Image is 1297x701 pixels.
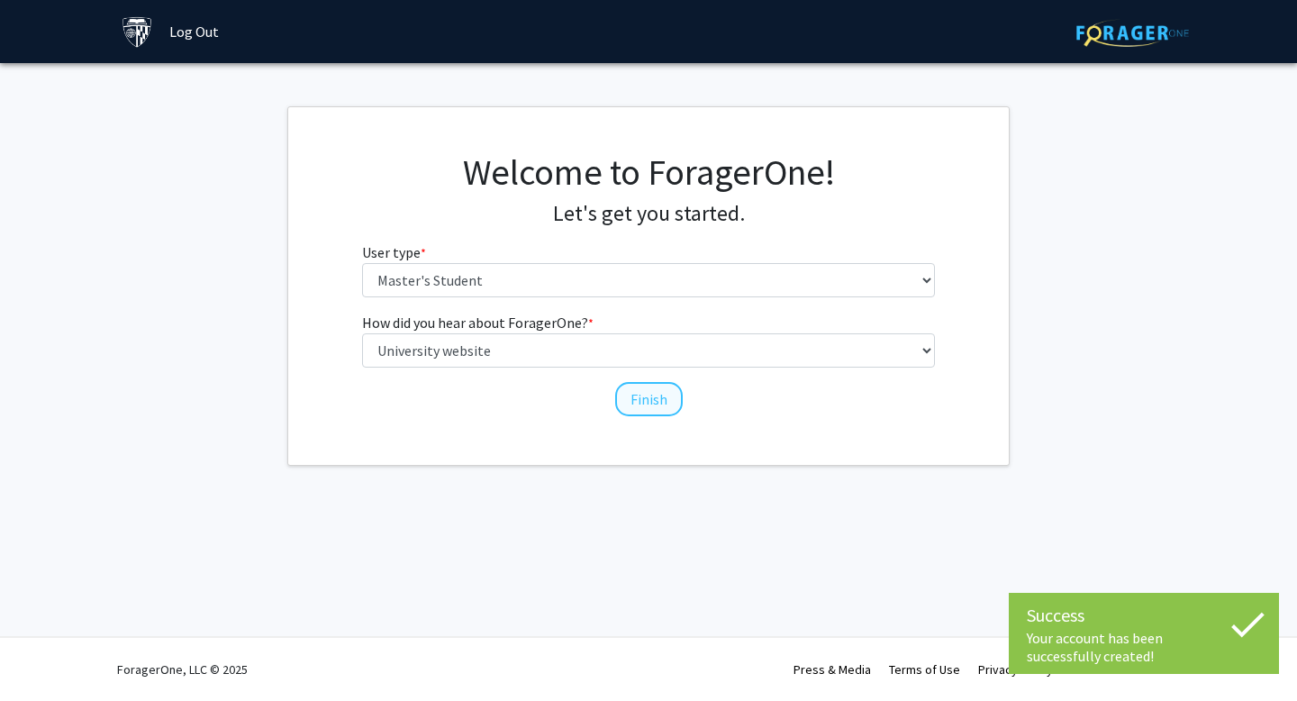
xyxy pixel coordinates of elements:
[615,382,683,416] button: Finish
[362,201,936,227] h4: Let's get you started.
[1027,629,1261,665] div: Your account has been successfully created!
[14,620,77,687] iframe: Chat
[978,661,1053,678] a: Privacy Policy
[362,150,936,194] h1: Welcome to ForagerOne!
[362,312,594,333] label: How did you hear about ForagerOne?
[889,661,960,678] a: Terms of Use
[117,638,248,701] div: ForagerOne, LLC © 2025
[362,241,426,263] label: User type
[122,16,153,48] img: Johns Hopkins University Logo
[1027,602,1261,629] div: Success
[1076,19,1189,47] img: ForagerOne Logo
[794,661,871,678] a: Press & Media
